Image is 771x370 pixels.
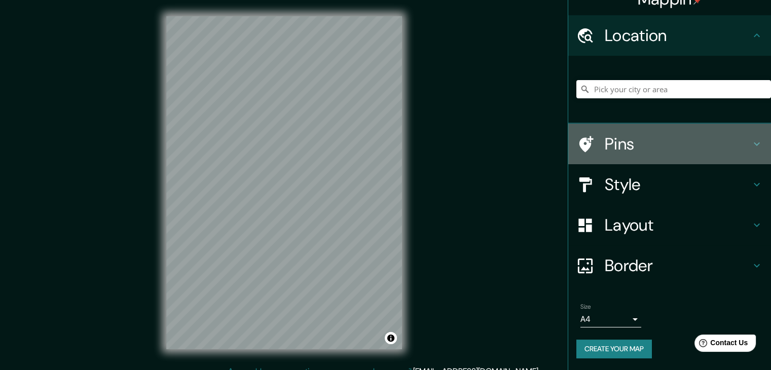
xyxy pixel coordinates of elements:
div: Border [568,245,771,286]
div: Pins [568,124,771,164]
h4: Border [605,255,751,276]
input: Pick your city or area [576,80,771,98]
h4: Pins [605,134,751,154]
div: A4 [580,311,641,327]
button: Create your map [576,340,652,358]
canvas: Map [166,16,402,349]
h4: Layout [605,215,751,235]
h4: Style [605,174,751,195]
div: Location [568,15,771,56]
div: Style [568,164,771,205]
h4: Location [605,25,751,46]
div: Layout [568,205,771,245]
iframe: Help widget launcher [681,330,760,359]
button: Toggle attribution [385,332,397,344]
label: Size [580,303,591,311]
